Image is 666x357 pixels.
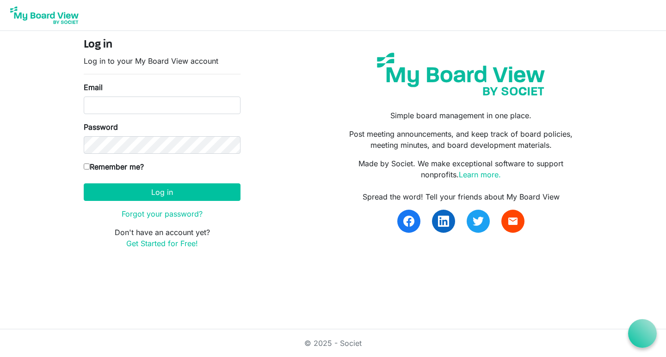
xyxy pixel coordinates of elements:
[340,191,582,202] div: Spread the word! Tell your friends about My Board View
[459,170,501,179] a: Learn more.
[370,46,552,103] img: my-board-view-societ.svg
[84,161,144,172] label: Remember me?
[438,216,449,227] img: linkedin.svg
[340,110,582,121] p: Simple board management in one place.
[473,216,484,227] img: twitter.svg
[84,163,90,169] input: Remember me?
[84,183,240,201] button: Log in
[340,158,582,180] p: Made by Societ. We make exceptional software to support nonprofits.
[84,82,103,93] label: Email
[84,227,240,249] p: Don't have an account yet?
[403,216,414,227] img: facebook.svg
[501,210,524,233] a: email
[122,209,203,218] a: Forgot your password?
[7,4,81,27] img: My Board View Logo
[340,128,582,151] p: Post meeting announcements, and keep track of board policies, meeting minutes, and board developm...
[126,239,198,248] a: Get Started for Free!
[84,38,240,52] h4: Log in
[507,216,518,227] span: email
[84,55,240,67] p: Log in to your My Board View account
[304,339,362,348] a: © 2025 - Societ
[84,121,118,133] label: Password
